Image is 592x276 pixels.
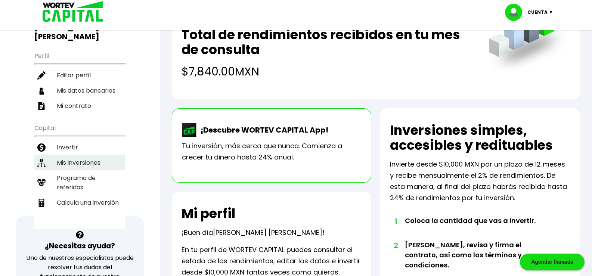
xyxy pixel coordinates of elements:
[34,98,125,114] a: Mi contrato
[37,102,46,110] img: contrato-icon.f2db500c.svg
[182,140,362,163] p: Tu inversión, más cerca que nunca. Comienza a crecer tu dinero hasta 24% anual.
[182,27,474,57] h2: Total de rendimientos recibidos en tu mes de consulta
[34,13,125,41] h3: Buen día,
[505,4,527,21] img: profile-image
[37,87,46,95] img: datos-icon.10cf9172.svg
[520,254,585,270] div: Agendar llamada
[34,22,99,42] b: [PERSON_NAME] [PERSON_NAME]
[394,215,397,227] span: 1
[390,123,570,153] h2: Inversiones simples, accesibles y redituables
[37,71,46,80] img: editar-icon.952d3147.svg
[182,227,325,238] p: ¡Buen día !
[405,215,552,240] li: Coloca la cantidad que vas a invertir.
[34,170,125,195] a: Programa de referidos
[390,159,570,204] p: Invierte desde $10,000 MXN por un plazo de 12 meses y recibe mensualmente el 2% de rendimientos. ...
[197,124,328,136] p: ¡Descubre WORTEV CAPITAL App!
[34,155,125,170] a: Mis inversiones
[213,228,322,237] span: [PERSON_NAME] [PERSON_NAME]
[34,68,125,83] a: Editar perfil
[34,83,125,98] a: Mis datos bancarios
[34,120,125,229] ul: Capital
[182,63,474,80] h4: $7,840.00 MXN
[182,206,235,221] h2: Mi perfil
[45,241,115,251] h3: ¿Necesitas ayuda?
[527,7,548,18] p: Cuenta
[182,123,197,137] img: wortev-capital-app-icon
[37,159,46,167] img: inversiones-icon.6695dc30.svg
[548,11,558,13] img: icon-down
[34,195,125,210] a: Calcula una inversión
[37,179,46,187] img: recomiendanos-icon.9b8e9327.svg
[37,143,46,152] img: invertir-icon.b3b967d7.svg
[34,47,125,114] ul: Perfil
[394,240,397,251] span: 2
[37,199,46,207] img: calculadora-icon.17d418c4.svg
[34,140,125,155] a: Invertir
